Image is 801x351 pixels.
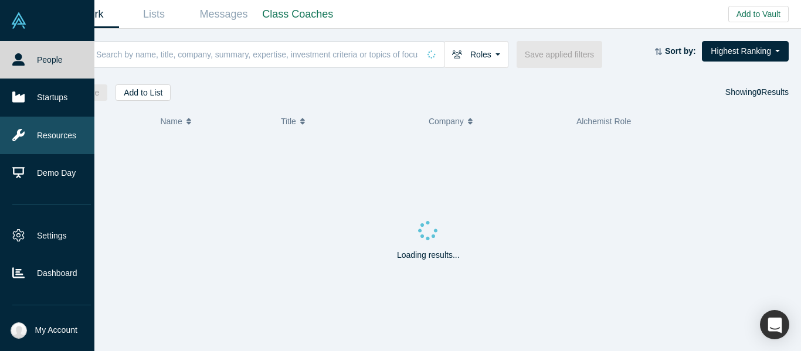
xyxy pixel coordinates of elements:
a: Messages [189,1,259,28]
button: Title [281,109,416,134]
strong: 0 [757,87,762,97]
a: Lists [119,1,189,28]
strong: Sort by: [665,46,696,56]
button: My Account [11,322,77,339]
span: Company [429,109,464,134]
div: Showing [725,84,789,101]
button: Company [429,109,564,134]
button: Roles [444,41,508,68]
span: My Account [35,324,77,336]
button: Name [160,109,269,134]
a: Class Coaches [259,1,337,28]
span: Name [160,109,182,134]
button: Add to Vault [728,6,789,22]
span: Title [281,109,296,134]
span: Results [757,87,789,97]
input: Search by name, title, company, summary, expertise, investment criteria or topics of focus [95,40,419,68]
button: Add to List [116,84,171,101]
img: Michelle Ann Chua's Account [11,322,27,339]
span: Alchemist Role [576,117,631,126]
button: Save applied filters [517,41,602,68]
p: Loading results... [397,249,460,261]
img: Alchemist Vault Logo [11,12,27,29]
button: Highest Ranking [702,41,789,62]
